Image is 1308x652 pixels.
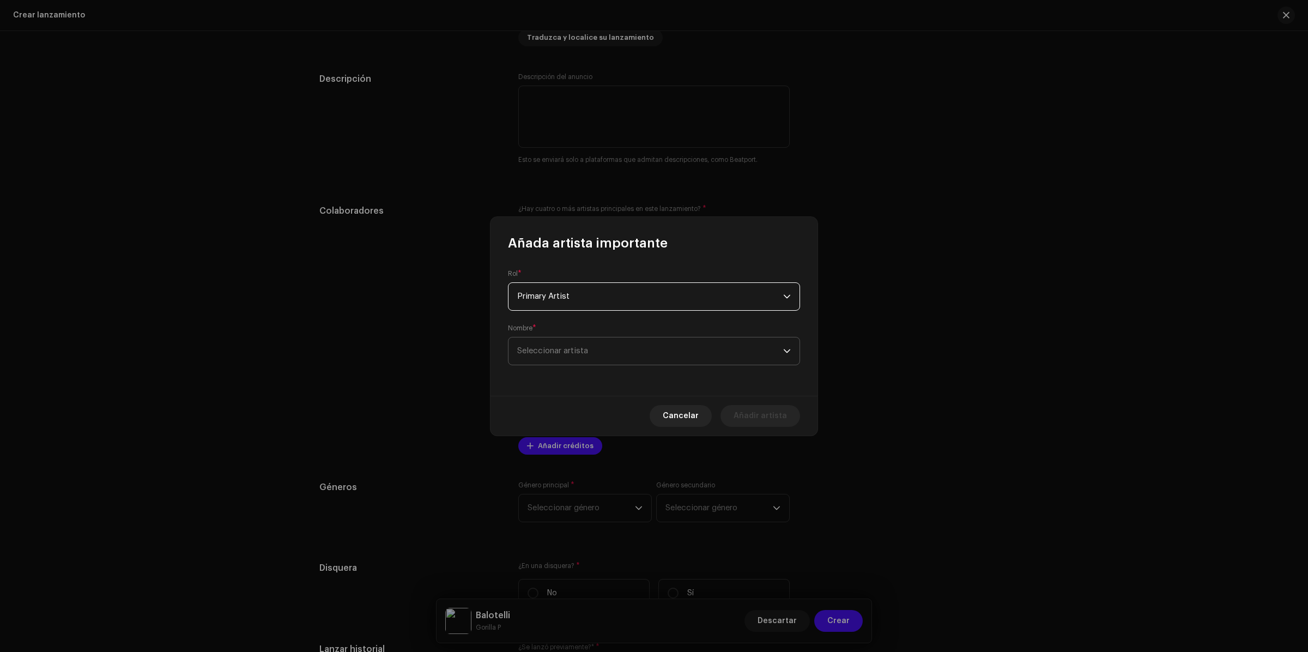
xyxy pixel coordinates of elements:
[508,269,522,278] label: Rol
[508,324,536,333] label: Nombre
[517,337,783,365] span: Seleccionar artista
[517,283,783,310] span: Primary Artist
[508,234,668,252] span: Añada artista importante
[663,405,699,427] span: Cancelar
[734,405,787,427] span: Añadir artista
[783,283,791,310] div: dropdown trigger
[720,405,800,427] button: Añadir artista
[650,405,712,427] button: Cancelar
[517,347,588,355] span: Seleccionar artista
[783,337,791,365] div: dropdown trigger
